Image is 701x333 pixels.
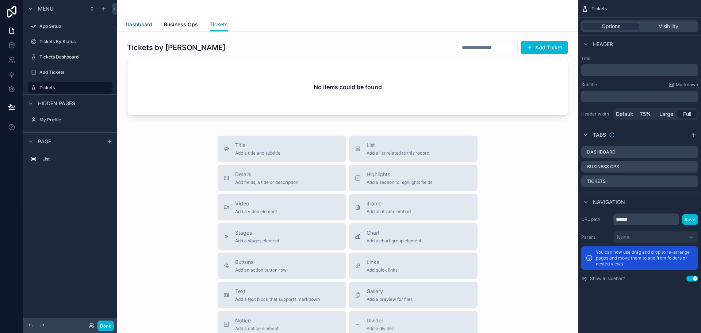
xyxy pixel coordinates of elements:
span: None [617,234,629,241]
button: Save [682,214,698,225]
button: iframeAdd an iframe embed [349,194,478,220]
span: Video [235,200,277,207]
button: ChartAdd a chart group element [349,223,478,250]
span: Details [235,171,298,178]
span: Add fields, a title or description [235,179,298,185]
span: Navigation [593,198,625,206]
label: Title [581,56,698,61]
button: TitleAdd a title and subtitle [218,136,346,162]
span: Add a divider [367,326,394,332]
p: You can now use drag and drop to re-arrange pages and move them to and from folders or nested views [596,249,694,267]
button: StagesAdd a stages element [218,223,346,250]
span: Add a video element [235,209,277,215]
span: Add a text block that supports markdown [235,296,320,302]
span: 75% [640,110,651,118]
span: Business Ops [164,21,198,28]
span: Add a stages element [235,238,279,244]
span: Page [38,138,51,145]
span: Visibility [659,23,678,30]
span: Text [235,288,320,295]
a: Tickets [210,18,228,32]
label: Tickets By Status [39,39,111,45]
label: Subtitle [581,82,597,88]
button: LinksAdd quick links [349,253,478,279]
span: Add an action button row [235,267,287,273]
label: App Setup [39,23,111,29]
label: Dashboard [587,149,616,155]
button: TextAdd a text block that supports markdown [218,282,346,308]
a: Add Tickets [28,67,112,78]
span: Options [602,23,620,30]
span: Buttons [235,258,287,266]
span: Full [683,110,691,118]
span: Add a section to highlights fields [367,179,432,185]
a: Tickets [28,82,112,94]
span: Large [659,110,673,118]
span: Gallery [367,288,413,295]
div: scrollable content [23,150,117,172]
span: Highlights [367,171,432,178]
span: Tickets [210,21,228,28]
span: Stages [235,229,279,236]
label: Add Tickets [39,69,111,75]
button: ButtonsAdd an action button row [218,253,346,279]
button: GalleryAdd a preview for files [349,282,478,308]
span: Add a list related to this record [367,150,429,156]
label: Tickets [587,178,606,184]
div: scrollable content [581,64,698,76]
div: scrollable content [581,91,698,102]
a: My Profile [28,114,112,126]
label: Show in sidebar? [590,276,625,281]
span: Divider [367,317,394,324]
span: Chart [367,229,421,236]
span: Notice [235,317,279,324]
a: App Setup [28,20,112,32]
span: Tabs [593,131,606,139]
span: Hidden pages [38,100,75,107]
a: Tickets By Status [28,36,112,48]
span: Dashboard [126,21,152,28]
label: My Profile [39,117,111,123]
span: Add a preview for files [367,296,413,302]
button: ListAdd a list related to this record [349,136,478,162]
label: Business Ops [587,164,619,170]
span: Links [367,258,398,266]
span: Add an iframe embed [367,209,411,215]
a: Tickets Dashboard [28,51,112,63]
span: Header [593,41,613,48]
span: Title [235,141,280,149]
label: Tickets Dashboard [39,54,111,60]
button: HighlightsAdd a section to highlights fields [349,165,478,191]
button: VideoAdd a video element [218,194,346,220]
span: Add quick links [367,267,398,273]
a: Markdown [669,82,698,88]
label: Parent [581,234,610,240]
span: iframe [367,200,411,207]
span: Tickets [591,6,607,12]
button: DetailsAdd fields, a title or description [218,165,346,191]
label: Header width [581,111,610,117]
span: Add a title and subtitle [235,150,280,156]
a: Dashboard [126,18,152,33]
span: List [367,141,429,149]
label: Tickets [39,85,108,91]
span: Default [616,110,633,118]
button: Done [97,321,114,331]
label: URL path [581,216,610,222]
span: Markdown [676,82,698,88]
label: List [42,156,110,162]
a: Business Ops [164,18,198,33]
span: Menu [38,5,53,12]
span: Add a notice element [235,326,279,332]
span: Add a chart group element [367,238,421,244]
button: None [613,231,698,243]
